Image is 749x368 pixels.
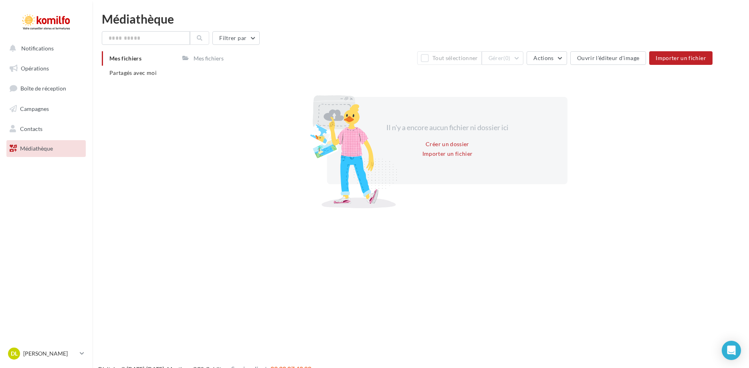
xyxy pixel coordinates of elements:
[20,145,53,152] span: Médiathèque
[722,341,741,360] div: Open Intercom Messenger
[109,55,141,62] span: Mes fichiers
[20,85,66,92] span: Boîte de réception
[21,65,49,72] span: Opérations
[5,40,84,57] button: Notifications
[482,51,524,65] button: Gérer(0)
[417,51,481,65] button: Tout sélectionner
[23,350,77,358] p: [PERSON_NAME]
[212,31,260,45] button: Filtrer par
[20,125,42,132] span: Contacts
[503,55,510,61] span: (0)
[570,51,646,65] button: Ouvrir l'éditeur d'image
[419,149,476,159] button: Importer un fichier
[5,101,87,117] a: Campagnes
[5,140,87,157] a: Médiathèque
[422,139,472,149] button: Créer un dossier
[21,45,54,52] span: Notifications
[194,54,224,62] div: Mes fichiers
[527,51,567,65] button: Actions
[109,69,157,76] span: Partagés avec moi
[6,346,86,361] a: DL [PERSON_NAME]
[20,105,49,112] span: Campagnes
[649,51,713,65] button: Importer un fichier
[5,60,87,77] a: Opérations
[386,123,509,132] span: Il n'y a encore aucun fichier ni dossier ici
[656,54,706,61] span: Importer un fichier
[5,80,87,97] a: Boîte de réception
[11,350,18,358] span: DL
[102,13,739,25] div: Médiathèque
[5,121,87,137] a: Contacts
[533,54,553,61] span: Actions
